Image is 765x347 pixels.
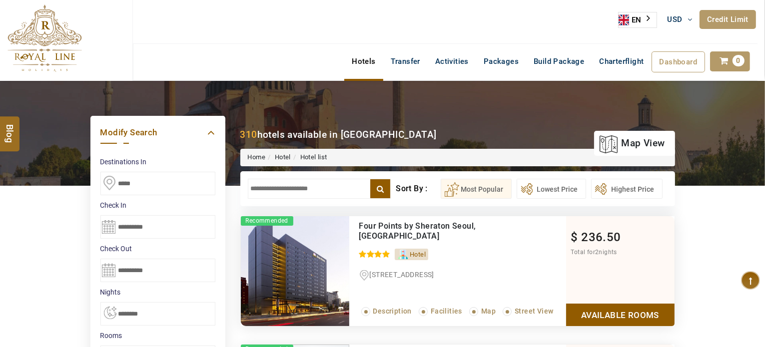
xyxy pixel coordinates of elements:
[599,132,665,154] a: map view
[618,12,657,28] aside: Language selected: English
[396,179,440,199] div: Sort By :
[733,55,745,66] span: 0
[515,307,553,315] span: Street View
[599,57,644,66] span: Charterflight
[100,126,215,139] a: Modify Search
[7,4,82,72] img: The Royal Line Holidays
[100,200,215,210] label: Check In
[241,216,349,326] img: Wiwp3X2f_25b2916b5c49db617f52fa5ea48efee7.jpg
[517,179,586,199] button: Lowest Price
[571,230,578,244] span: $
[410,251,426,258] span: Hotel
[595,249,599,256] span: 2
[592,51,651,71] a: Charterflight
[359,221,476,241] a: Four Points by Sheraton Seoul, [GEOGRAPHIC_DATA]
[481,307,496,315] span: Map
[100,244,215,254] label: Check Out
[370,271,434,279] span: [STREET_ADDRESS]
[566,304,675,326] a: Show Rooms
[248,153,266,161] a: Home
[344,51,383,71] a: Hotels
[275,153,291,161] a: Hotel
[700,10,756,29] a: Credit Limit
[668,15,683,24] span: USD
[660,57,698,66] span: Dashboard
[571,249,617,256] span: Total for nights
[431,307,462,315] span: Facilities
[441,179,512,199] button: Most Popular
[3,124,16,133] span: Blog
[100,331,215,341] label: Rooms
[373,307,412,315] span: Description
[710,51,750,71] a: 0
[591,179,663,199] button: Highest Price
[526,51,592,71] a: Build Package
[100,157,215,167] label: Destinations In
[619,12,657,27] a: EN
[240,128,437,141] div: hotels available in [GEOGRAPHIC_DATA]
[476,51,526,71] a: Packages
[359,221,525,241] div: Four Points by Sheraton Seoul, Guro
[383,51,428,71] a: Transfer
[100,287,215,297] label: nights
[241,216,293,226] span: Recommended
[291,153,327,162] li: Hotel list
[618,12,657,28] div: Language
[581,230,621,244] span: 236.50
[240,129,257,140] b: 310
[428,51,476,71] a: Activities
